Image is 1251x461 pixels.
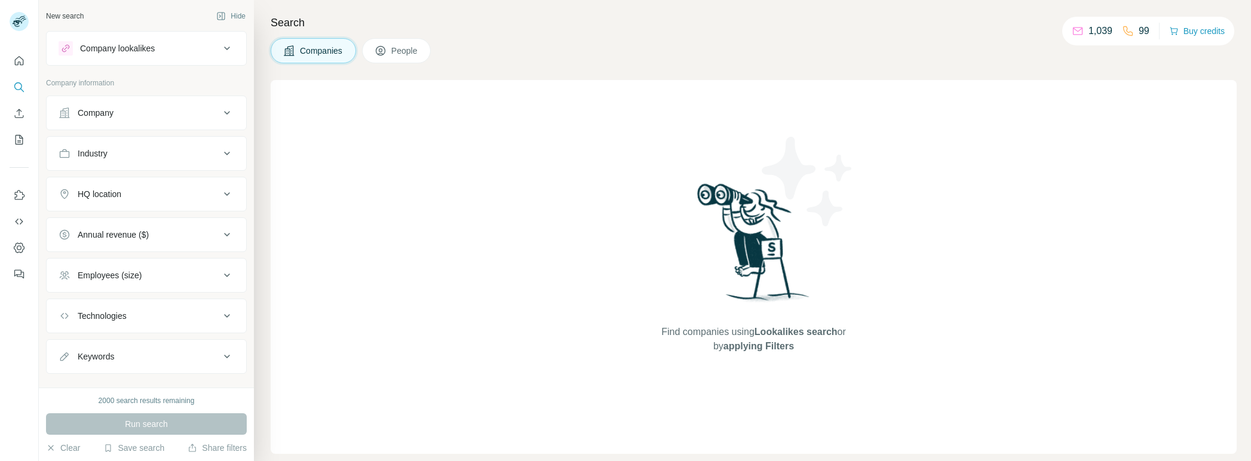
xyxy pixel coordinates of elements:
[10,103,29,124] button: Enrich CSV
[1169,23,1225,39] button: Buy credits
[78,147,108,159] div: Industry
[78,229,149,241] div: Annual revenue ($)
[78,269,142,281] div: Employees (size)
[10,211,29,232] button: Use Surfe API
[10,237,29,259] button: Dashboard
[47,261,246,290] button: Employees (size)
[10,185,29,206] button: Use Surfe on LinkedIn
[1139,24,1149,38] p: 99
[47,34,246,63] button: Company lookalikes
[46,78,247,88] p: Company information
[208,7,254,25] button: Hide
[1089,24,1112,38] p: 1,039
[78,107,114,119] div: Company
[10,50,29,72] button: Quick start
[78,188,121,200] div: HQ location
[99,395,195,406] div: 2000 search results remaining
[10,129,29,150] button: My lists
[754,128,861,235] img: Surfe Illustration - Stars
[755,327,838,337] span: Lookalikes search
[78,310,127,322] div: Technologies
[47,220,246,249] button: Annual revenue ($)
[188,442,247,454] button: Share filters
[46,11,84,21] div: New search
[723,341,794,351] span: applying Filters
[47,302,246,330] button: Technologies
[78,351,114,362] div: Keywords
[10,76,29,98] button: Search
[692,180,816,314] img: Surfe Illustration - Woman searching with binoculars
[46,442,80,454] button: Clear
[47,139,246,168] button: Industry
[271,14,1237,31] h4: Search
[80,42,155,54] div: Company lookalikes
[300,45,344,57] span: Companies
[47,180,246,208] button: HQ location
[103,442,164,454] button: Save search
[47,99,246,127] button: Company
[658,325,849,354] span: Find companies using or by
[391,45,419,57] span: People
[47,342,246,371] button: Keywords
[10,263,29,285] button: Feedback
